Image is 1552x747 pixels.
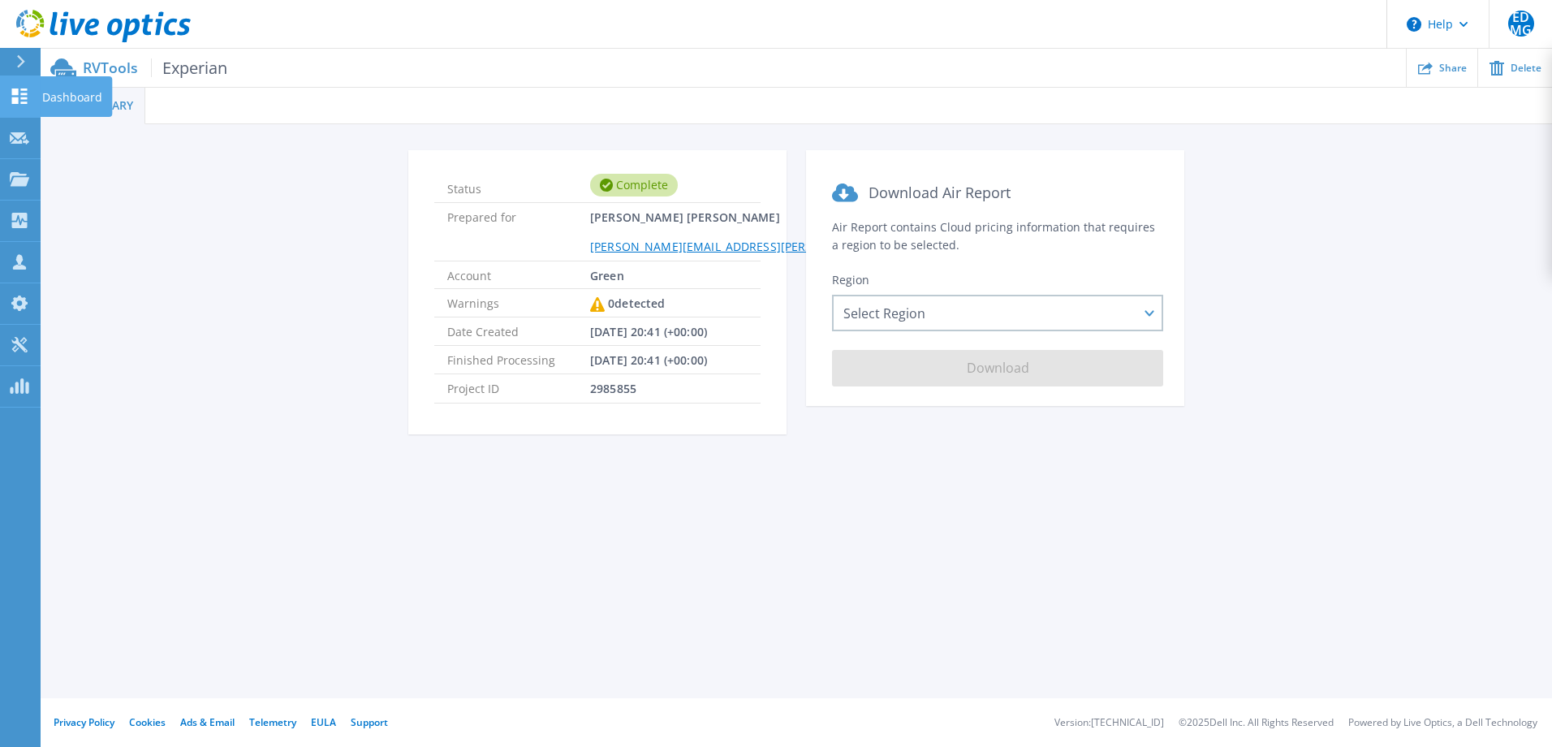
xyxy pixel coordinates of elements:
a: Telemetry [249,715,296,729]
span: Experian [151,58,227,77]
li: Powered by Live Optics, a Dell Technology [1348,718,1537,728]
span: [PERSON_NAME] [PERSON_NAME] [590,203,968,260]
span: Delete [1511,63,1541,73]
a: Privacy Policy [54,715,114,729]
button: Download [832,350,1163,386]
p: Dashboard [42,76,102,119]
a: Ads & Email [180,715,235,729]
a: Support [351,715,388,729]
li: © 2025 Dell Inc. All Rights Reserved [1179,718,1334,728]
span: Prepared for [447,203,590,260]
span: [DATE] 20:41 (+00:00) [590,346,707,373]
div: 0 detected [590,289,665,318]
span: Warnings [447,289,590,317]
div: Complete [590,174,678,196]
span: Green [590,261,624,288]
span: Status [447,175,590,196]
span: 2985855 [590,374,636,402]
span: Project ID [447,374,590,402]
span: Share [1439,63,1467,73]
a: [PERSON_NAME][EMAIL_ADDRESS][PERSON_NAME][DOMAIN_NAME] [590,239,968,254]
span: Region [832,272,869,287]
a: Cookies [129,715,166,729]
span: EDMG [1508,11,1534,37]
span: Finished Processing [447,346,590,373]
li: Version: [TECHNICAL_ID] [1054,718,1164,728]
div: Select Region [832,295,1163,331]
span: Download Air Report [869,183,1011,202]
span: Account [447,261,590,288]
span: Date Created [447,317,590,345]
span: [DATE] 20:41 (+00:00) [590,317,707,345]
p: RVTools [83,58,227,77]
a: EULA [311,715,336,729]
span: Air Report contains Cloud pricing information that requires a region to be selected. [832,219,1155,253]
